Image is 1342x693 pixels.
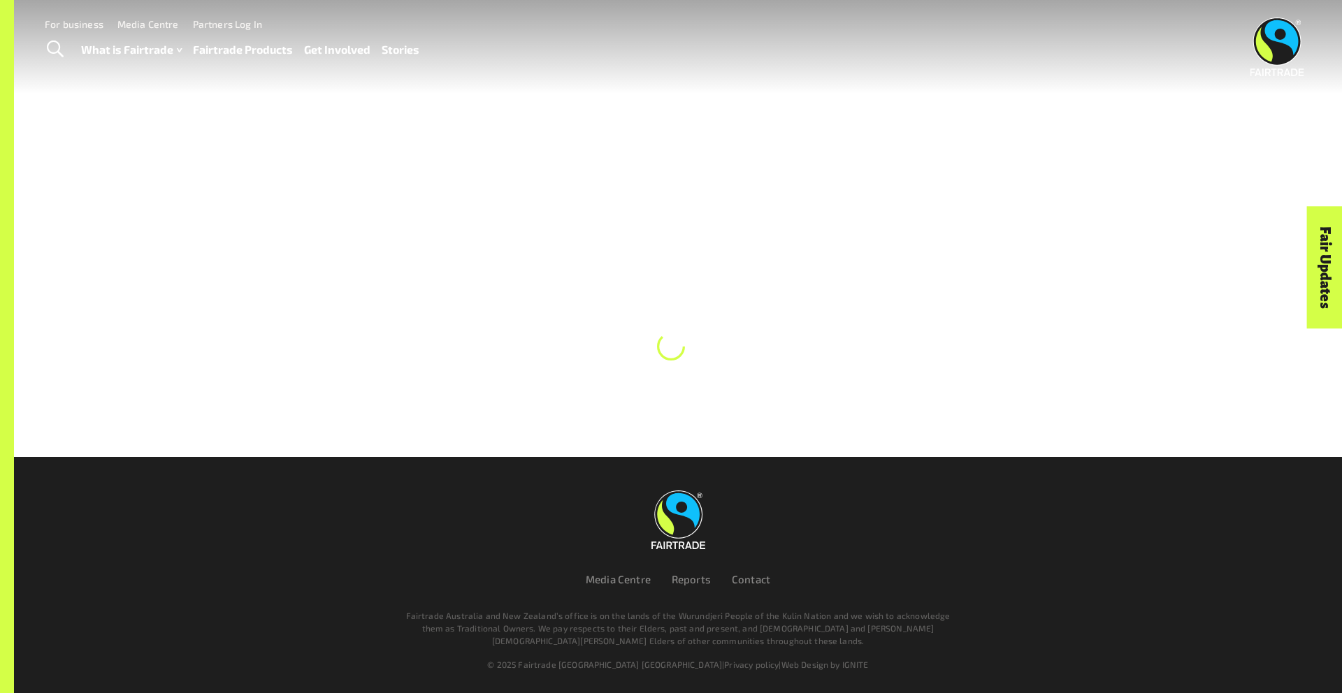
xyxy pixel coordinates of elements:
[672,573,711,585] a: Reports
[81,40,182,60] a: What is Fairtrade
[586,573,651,585] a: Media Centre
[651,490,705,549] img: Fairtrade Australia New Zealand logo
[382,40,419,60] a: Stories
[193,18,262,30] a: Partners Log In
[193,40,293,60] a: Fairtrade Products
[400,609,956,647] p: Fairtrade Australia and New Zealand’s office is on the lands of the Wurundjeri People of the Kuli...
[117,18,179,30] a: Media Centre
[487,659,722,669] span: © 2025 Fairtrade [GEOGRAPHIC_DATA] [GEOGRAPHIC_DATA]
[732,573,770,585] a: Contact
[45,18,103,30] a: For business
[781,659,869,669] a: Web Design by IGNITE
[1250,17,1304,76] img: Fairtrade Australia New Zealand logo
[724,659,779,669] a: Privacy policy
[38,32,72,67] a: Toggle Search
[257,658,1099,671] div: | |
[304,40,370,60] a: Get Involved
